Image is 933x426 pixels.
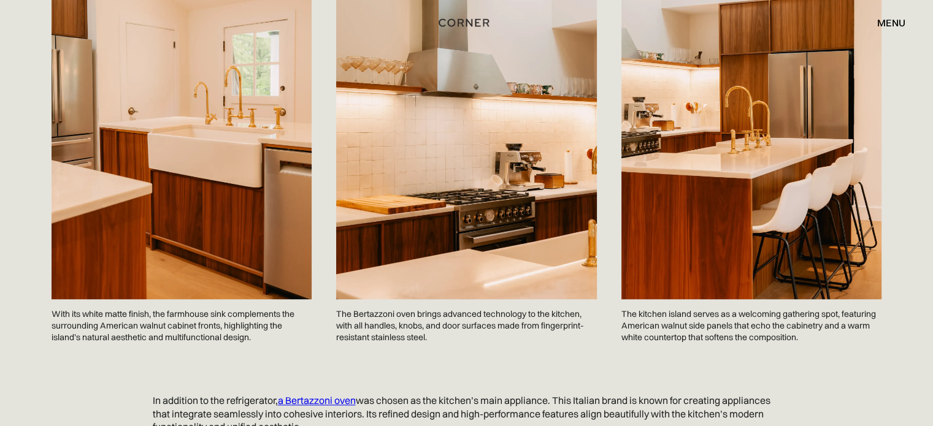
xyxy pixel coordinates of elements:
[336,299,596,352] p: The Bertazzoni oven brings advanced technology to the kitchen, with all handles, knobs, and door ...
[865,12,905,33] div: menu
[877,18,905,28] div: menu
[278,394,356,406] a: a Bertazzoni oven
[434,15,498,31] a: home
[621,299,881,352] p: The kitchen island serves as a welcoming gathering spot, featuring American walnut side panels th...
[52,299,312,352] p: With its white matte finish, the farmhouse sink complements the surrounding American walnut cabin...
